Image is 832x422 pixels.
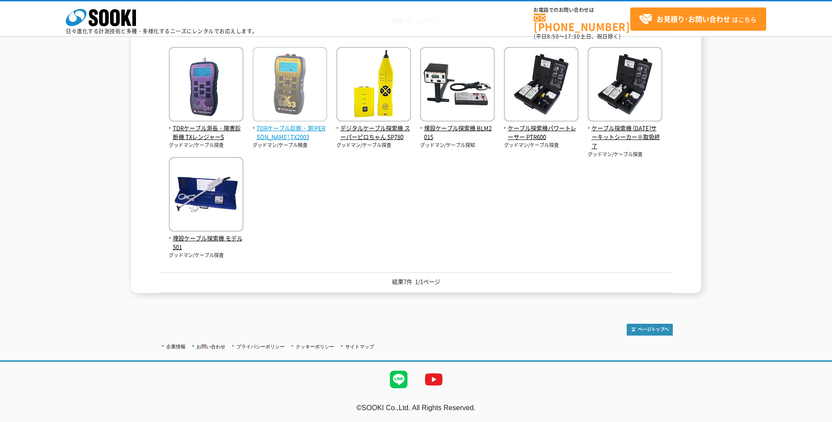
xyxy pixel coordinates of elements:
[253,47,327,124] img: TX2003
[196,344,225,349] a: お問い合わせ
[416,362,451,397] img: YouTube
[504,124,578,142] span: ケーブル探索機パワートレーサー PTR600
[504,47,578,124] img: PTR600
[798,413,832,421] a: テストMail
[169,124,243,142] span: TDRケーブル測長・障害診断機 TXレンジャーS
[160,277,673,286] p: 結果7件 1/1ページ
[253,124,327,142] span: TDRケーブル診断・測[PERSON_NAME] TX2003
[504,142,578,149] p: グッドマン/ケーブル探査
[639,13,757,26] span: はこちら
[169,252,243,259] p: グッドマン/ケーブル探査
[169,47,243,124] img: TXレンジャーS
[420,47,495,124] img: BLM2015
[169,142,243,149] p: グッドマン/ケーブル探査
[627,324,673,336] img: トップページへ
[345,344,374,349] a: サイトマップ
[504,114,578,142] a: ケーブル探索機パワートレーサー PTR600
[296,344,334,349] a: クッキーポリシー
[534,32,621,40] span: (平日 ～ 土日、祝日除く)
[420,114,495,142] a: 埋設ケーブル探索機 BLM2015
[253,142,327,149] p: グッドマン/ケーブル検査
[236,344,285,349] a: プライバシーポリシー
[381,362,416,397] img: LINE
[169,225,243,252] a: 埋設ケーブル探索機 モデル501
[534,14,630,32] a: [PHONE_NUMBER]
[588,124,662,151] span: ケーブル探索機 [DATE]サーキットシーカー※取扱終了
[336,124,411,142] span: デジタルケーブル探索機 スーパーピロちゃん SP780
[66,29,258,34] p: 日々進化する計測技術と多種・多様化するニーズにレンタルでお応えします。
[253,114,327,142] a: TDRケーブル診断・測[PERSON_NAME] TX2003
[336,142,411,149] p: グッドマン/ケーブル探査
[336,114,411,142] a: デジタルケーブル探索機 スーパーピロちゃん SP780
[534,7,630,13] span: お電話でのお問い合わせは
[169,157,243,234] img: モデル501
[420,124,495,142] span: 埋設ケーブル探索機 BLM2015
[588,151,662,158] p: グッドマン/ケーブル探査
[588,47,662,124] img: 2011サーキットシーカー※取扱終了
[630,7,766,31] a: お見積り･お問い合わせはこちら
[420,142,495,149] p: グッドマン/ケーブル探知
[564,32,580,40] span: 17:30
[336,47,411,124] img: SP780
[169,114,243,142] a: TDRケーブル測長・障害診断機 TXレンジャーS
[547,32,559,40] span: 8:50
[657,14,730,24] strong: お見積り･お問い合わせ
[166,344,186,349] a: 企業情報
[169,234,243,252] span: 埋設ケーブル探索機 モデル501
[588,114,662,151] a: ケーブル探索機 [DATE]サーキットシーカー※取扱終了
